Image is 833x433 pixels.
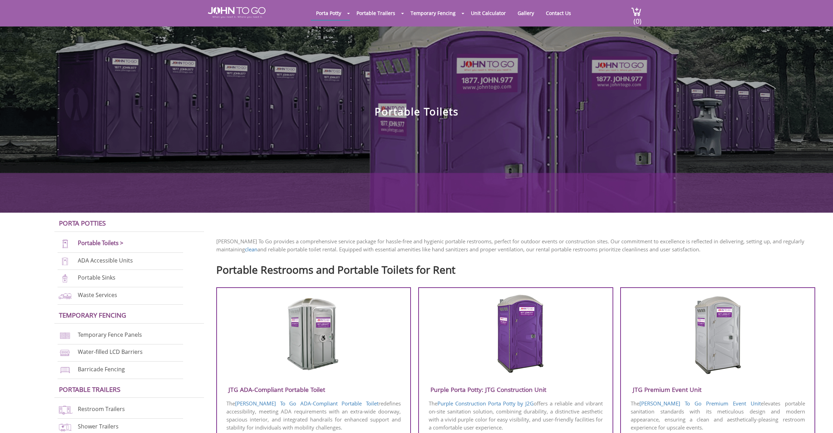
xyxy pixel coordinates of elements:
a: Portable Sinks [78,274,115,281]
img: JOHN to go [208,7,265,18]
p: The offers a reliable and vibrant on-site sanitation solution, combining durability, a distinctiv... [419,399,613,432]
h3: JTG Premium Event Unit [621,384,815,395]
p: The redefines accessibility, meeting ADA requirements with an extra-wide doorway, spacious interi... [217,399,411,432]
img: waste-services-new.png [58,291,73,301]
a: Water-filled LCD Barriers [78,348,143,356]
h3: JTG ADA-Compliant Portable Toilet [217,384,411,395]
img: portable-toilets-new.png [58,239,73,249]
img: chan-link-fencing-new.png [58,331,73,340]
img: cart a [631,7,641,16]
a: Shower Trailers [78,423,119,430]
img: barricade-fencing-icon-new.png [58,365,73,375]
img: shower-trailers-new.png [58,423,73,432]
img: Purple-Porta-Potty-J2G-Construction-Unit.png [482,294,549,374]
h3: Purple Porta Potty: JTG Construction Unit [419,384,613,395]
img: JTG-Premium-Event-Unit.png [684,294,751,374]
a: ADA Accessible Units [78,257,133,264]
a: Portable Toilets > [78,239,123,247]
img: ADA-units-new.png [58,257,73,266]
a: Porta Potty [311,6,346,20]
img: water-filled%20barriers-new.png [58,348,73,357]
img: portable-sinks-new.png [58,274,73,283]
a: Portable trailers [59,385,120,394]
a: Portable Trailers [351,6,400,20]
p: [PERSON_NAME] To Go provides a comprehensive service package for hassle-free and hygienic portabl... [216,237,823,253]
a: [PERSON_NAME] To Go Premium Event Unit [639,400,760,407]
a: Waste Services [78,291,117,299]
button: Live Chat [805,405,833,433]
a: Gallery [512,6,539,20]
a: Temporary Fence Panels [78,331,142,339]
a: Purple Construction Porta Potty by J2G [437,400,534,407]
span: (0) [633,11,641,26]
a: [PERSON_NAME] To Go ADA-Compliant Portable Toilet [235,400,378,407]
a: Temporary Fencing [405,6,461,20]
h2: Portable Restrooms and Portable Toilets for Rent [216,260,823,275]
a: Porta Potties [59,219,106,227]
img: JTG-ADA-Compliant-Portable-Toilet.png [280,294,347,374]
a: Unit Calculator [466,6,511,20]
a: Barricade Fencing [78,365,125,373]
a: clean [245,246,257,253]
a: Contact Us [541,6,576,20]
p: The elevates portable sanitation standards with its meticulous design and modern appearance, ensu... [621,399,815,432]
a: Temporary Fencing [59,311,126,319]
